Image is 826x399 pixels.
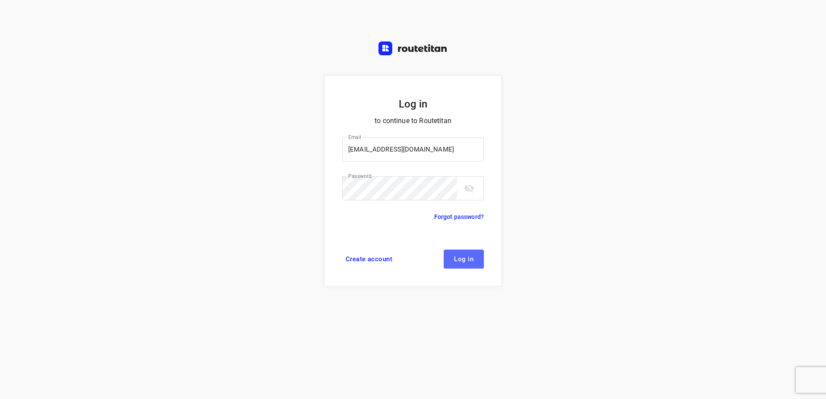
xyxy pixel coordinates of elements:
button: Log in [444,250,484,269]
a: Create account [342,250,396,269]
span: Create account [346,256,392,263]
span: Log in [454,256,473,263]
img: Routetitan [378,41,448,55]
h5: Log in [342,97,484,111]
button: toggle password visibility [461,180,478,197]
a: Routetitan [378,41,448,57]
a: Forgot password? [434,212,484,222]
p: to continue to Routetitan [342,115,484,127]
